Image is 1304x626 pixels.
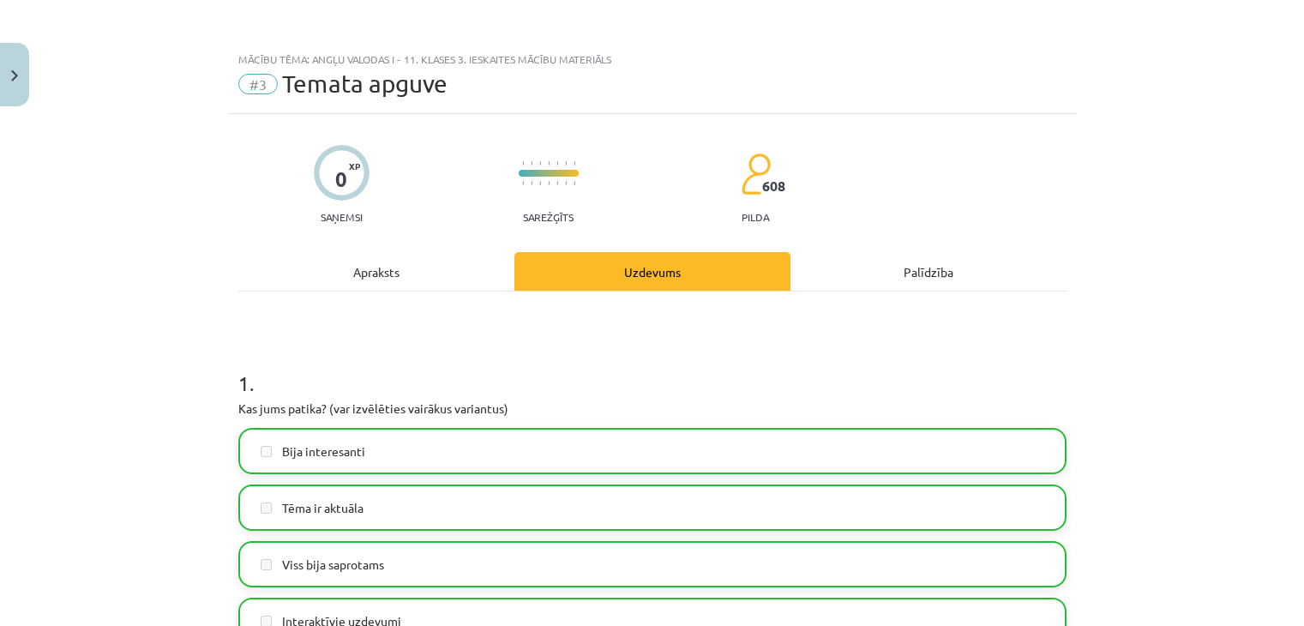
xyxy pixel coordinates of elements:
img: icon-short-line-57e1e144782c952c97e751825c79c345078a6d821885a25fce030b3d8c18986b.svg [539,161,541,166]
div: Apraksts [238,252,514,291]
img: icon-short-line-57e1e144782c952c97e751825c79c345078a6d821885a25fce030b3d8c18986b.svg [548,161,550,166]
img: icon-short-line-57e1e144782c952c97e751825c79c345078a6d821885a25fce030b3d8c18986b.svg [565,181,567,185]
span: Tēma ir aktuāla [282,499,364,517]
h1: 1 . [238,341,1067,394]
p: pilda [742,211,769,223]
span: #3 [238,74,278,94]
input: Viss bija saprotams [261,559,272,570]
img: icon-short-line-57e1e144782c952c97e751825c79c345078a6d821885a25fce030b3d8c18986b.svg [539,181,541,185]
div: Uzdevums [514,252,790,291]
img: icon-short-line-57e1e144782c952c97e751825c79c345078a6d821885a25fce030b3d8c18986b.svg [548,181,550,185]
p: Saņemsi [314,211,370,223]
input: Bija interesanti [261,446,272,457]
span: 608 [762,178,785,194]
img: icon-close-lesson-0947bae3869378f0d4975bcd49f059093ad1ed9edebbc8119c70593378902aed.svg [11,70,18,81]
img: icon-short-line-57e1e144782c952c97e751825c79c345078a6d821885a25fce030b3d8c18986b.svg [522,161,524,166]
img: icon-short-line-57e1e144782c952c97e751825c79c345078a6d821885a25fce030b3d8c18986b.svg [565,161,567,166]
div: Palīdzība [790,252,1067,291]
input: Tēma ir aktuāla [261,503,272,514]
div: 0 [335,167,347,191]
img: students-c634bb4e5e11cddfef0936a35e636f08e4e9abd3cc4e673bd6f9a4125e45ecb1.svg [741,153,771,196]
div: Mācību tēma: Angļu valodas i - 11. klases 3. ieskaites mācību materiāls [238,53,1067,65]
img: icon-short-line-57e1e144782c952c97e751825c79c345078a6d821885a25fce030b3d8c18986b.svg [522,181,524,185]
span: XP [349,161,360,171]
img: icon-short-line-57e1e144782c952c97e751825c79c345078a6d821885a25fce030b3d8c18986b.svg [574,181,575,185]
img: icon-short-line-57e1e144782c952c97e751825c79c345078a6d821885a25fce030b3d8c18986b.svg [556,181,558,185]
p: Sarežģīts [523,211,574,223]
span: Temata apguve [282,69,448,98]
span: Bija interesanti [282,442,365,460]
img: icon-short-line-57e1e144782c952c97e751825c79c345078a6d821885a25fce030b3d8c18986b.svg [531,181,532,185]
img: icon-short-line-57e1e144782c952c97e751825c79c345078a6d821885a25fce030b3d8c18986b.svg [574,161,575,166]
img: icon-short-line-57e1e144782c952c97e751825c79c345078a6d821885a25fce030b3d8c18986b.svg [531,161,532,166]
span: Viss bija saprotams [282,556,384,574]
p: Kas jums patika? (var izvēlēties vairākus variantus) [238,400,1067,418]
img: icon-short-line-57e1e144782c952c97e751825c79c345078a6d821885a25fce030b3d8c18986b.svg [556,161,558,166]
